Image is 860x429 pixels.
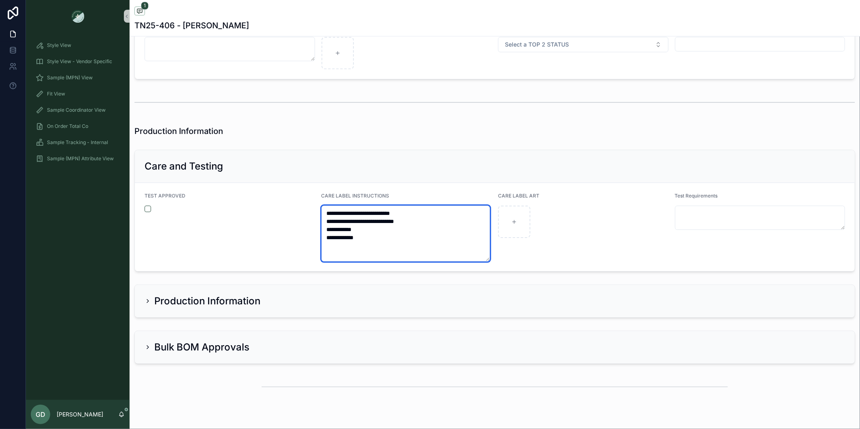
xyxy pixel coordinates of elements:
span: CARE LABEL INSTRUCTIONS [321,193,390,199]
a: Sample (MPN) View [31,70,125,85]
a: On Order Total Co [31,119,125,134]
img: App logo [71,10,84,23]
span: GD [36,410,45,419]
div: scrollable content [26,32,130,176]
p: [PERSON_NAME] [57,410,103,418]
button: Select Button [498,37,668,52]
button: 1 [134,6,145,17]
span: Sample (MPN) Attribute View [47,155,114,162]
span: Sample (MPN) View [47,74,93,81]
span: Test Requirements [675,193,718,199]
a: Sample Coordinator View [31,103,125,117]
span: Fit View [47,91,65,97]
a: Sample (MPN) Attribute View [31,151,125,166]
a: Fit View [31,87,125,101]
h1: Production Information [134,125,223,137]
h2: Bulk BOM Approvals [154,341,249,354]
a: Style View - Vendor Specific [31,54,125,69]
span: Style View - Vendor Specific [47,58,112,65]
h2: Care and Testing [145,160,223,173]
span: TEST APPROVED [145,193,185,199]
span: 1 [141,2,149,10]
a: Sample Tracking - Internal [31,135,125,150]
span: CARE LABEL ART [498,193,539,199]
span: Sample Coordinator View [47,107,106,113]
span: On Order Total Co [47,123,88,130]
h1: TN25-406 - [PERSON_NAME] [134,20,249,31]
span: Select a TOP 2 STATUS [505,40,569,49]
a: Style View [31,38,125,53]
h2: Production Information [154,295,260,308]
span: Style View [47,42,71,49]
span: Sample Tracking - Internal [47,139,108,146]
